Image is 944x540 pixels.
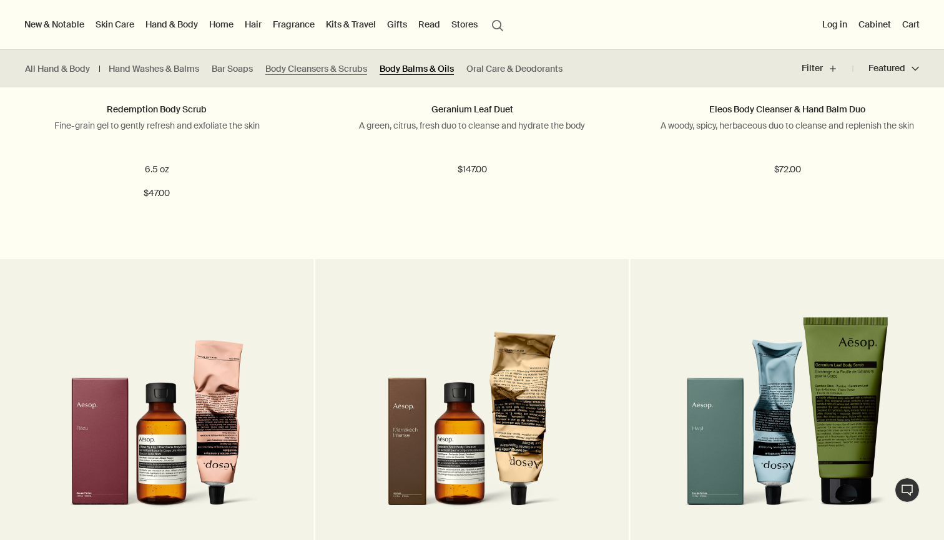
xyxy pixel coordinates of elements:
[900,16,922,32] button: Cart
[212,63,253,75] a: Bar Soaps
[385,16,410,32] a: Gifts
[649,120,925,131] p: A woody, spicy, herbaceous duo to cleanse and replenish the skin
[25,63,90,75] a: All Hand & Body
[486,12,509,36] button: Open search
[709,104,865,115] a: Eleos Body Cleanser & Hand Balm Duo
[207,16,236,32] a: Home
[22,16,87,32] button: New & Notable
[270,16,317,32] a: Fragrance
[416,16,443,32] a: Read
[820,16,850,32] button: Log in
[242,16,264,32] a: Hair
[144,186,170,201] span: $47.00
[143,16,200,32] a: Hand & Body
[107,104,207,115] a: Redemption Body Scrub
[449,16,480,32] button: Stores
[856,16,893,32] a: Cabinet
[19,120,295,131] p: Fine-grain gel to gently refresh and exfoliate the skin
[802,54,853,84] button: Filter
[895,478,920,503] button: Live Assistance
[55,293,258,524] img: Rozu Ensemble
[853,54,919,84] button: Featured
[323,16,378,32] a: Kits & Travel
[380,63,454,75] a: Body Balms & Oils
[334,120,610,131] p: A green, citrus, fresh duo to cleanse and hydrate the body
[93,16,137,32] a: Skin Care
[466,63,563,75] a: Oral Care & Deodorants
[774,162,801,177] span: $72.00
[686,293,889,524] img: Hwyl scented trio
[109,63,199,75] a: Hand Washes & Balms
[458,162,487,177] span: $147.00
[431,104,513,115] a: Geranium Leaf Duet
[265,63,367,75] a: Body Cleansers & Scrubs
